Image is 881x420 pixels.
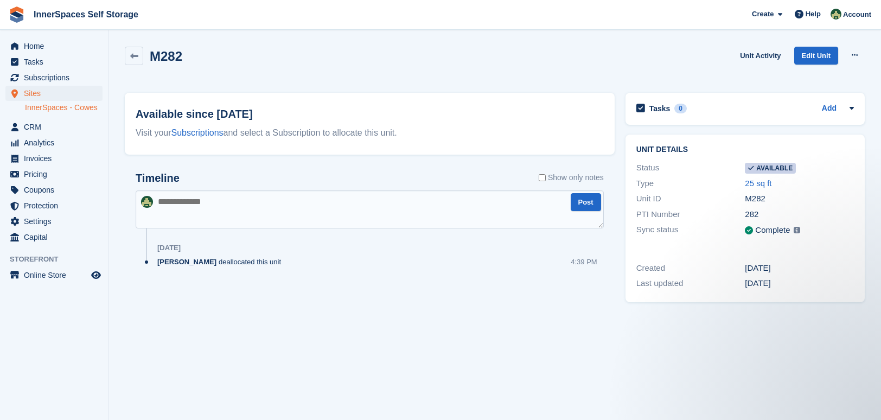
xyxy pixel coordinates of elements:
[843,9,871,20] span: Account
[636,208,745,221] div: PTI Number
[745,262,854,275] div: [DATE]
[539,172,546,183] input: Show only notes
[5,119,103,135] a: menu
[24,230,89,245] span: Capital
[157,257,216,267] span: [PERSON_NAME]
[25,103,103,113] a: InnerSpaces - Cowes
[10,254,108,265] span: Storefront
[745,193,854,205] div: M282
[5,198,103,213] a: menu
[636,224,745,237] div: Sync status
[745,208,854,221] div: 282
[5,54,103,69] a: menu
[831,9,841,20] img: Paula Amey
[649,104,671,113] h2: Tasks
[755,224,790,237] div: Complete
[24,86,89,101] span: Sites
[636,277,745,290] div: Last updated
[9,7,25,23] img: stora-icon-8386f47178a22dfd0bd8f6a31ec36ba5ce8667c1dd55bd0f319d3a0aa187defe.svg
[539,172,604,183] label: Show only notes
[636,162,745,174] div: Status
[5,214,103,229] a: menu
[24,54,89,69] span: Tasks
[5,182,103,198] a: menu
[24,39,89,54] span: Home
[794,227,800,233] img: icon-info-grey-7440780725fd019a000dd9b08b2336e03edf1995a4989e88bcd33f0948082b44.svg
[736,47,785,65] a: Unit Activity
[5,167,103,182] a: menu
[674,104,687,113] div: 0
[24,214,89,229] span: Settings
[136,126,604,139] div: Visit your and select a Subscription to allocate this unit.
[571,193,601,211] button: Post
[5,230,103,245] a: menu
[745,163,796,174] span: Available
[636,262,745,275] div: Created
[752,9,774,20] span: Create
[150,49,182,63] h2: M282
[636,177,745,190] div: Type
[136,106,604,122] h2: Available since [DATE]
[5,151,103,166] a: menu
[90,269,103,282] a: Preview store
[24,167,89,182] span: Pricing
[745,277,854,290] div: [DATE]
[636,193,745,205] div: Unit ID
[24,151,89,166] span: Invoices
[822,103,837,115] a: Add
[5,39,103,54] a: menu
[5,268,103,283] a: menu
[5,70,103,85] a: menu
[24,198,89,213] span: Protection
[24,70,89,85] span: Subscriptions
[745,179,771,188] a: 25 sq ft
[157,244,181,252] div: [DATE]
[136,172,180,184] h2: Timeline
[29,5,143,23] a: InnerSpaces Self Storage
[636,145,854,154] h2: Unit details
[24,135,89,150] span: Analytics
[141,196,153,208] img: Paula Amey
[5,86,103,101] a: menu
[794,47,838,65] a: Edit Unit
[24,268,89,283] span: Online Store
[157,257,286,267] div: deallocated this unit
[24,182,89,198] span: Coupons
[5,135,103,150] a: menu
[571,257,597,267] div: 4:39 PM
[171,128,224,137] a: Subscriptions
[24,119,89,135] span: CRM
[806,9,821,20] span: Help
